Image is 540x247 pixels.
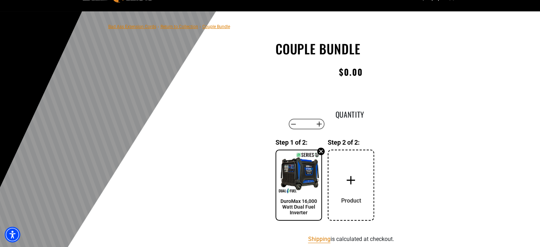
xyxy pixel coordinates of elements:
span: $0.00 [339,65,363,78]
a: Return to Collection [160,24,198,29]
h1: Couple Bundle [276,41,427,56]
div: DuroMax 16,000 Watt Dual Fuel Inverter [278,198,320,218]
span: Couple Bundle [202,24,230,29]
a: Shipping [308,236,331,242]
label: Quantity [332,109,367,118]
img: DuroMax 16,000 Watt Dual Fuel Inverter [278,152,320,194]
div: Product [341,197,361,204]
div: Step 2 of 2: [328,139,374,146]
span: › [158,24,159,29]
div: Step 1 of 2: [276,139,322,146]
div: Accessibility Menu [5,227,20,242]
nav: breadcrumbs [108,22,230,31]
span: › [200,24,201,29]
a: Bad Ass Extension Cords [108,24,156,29]
div: is calculated at checkout. [276,234,427,244]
